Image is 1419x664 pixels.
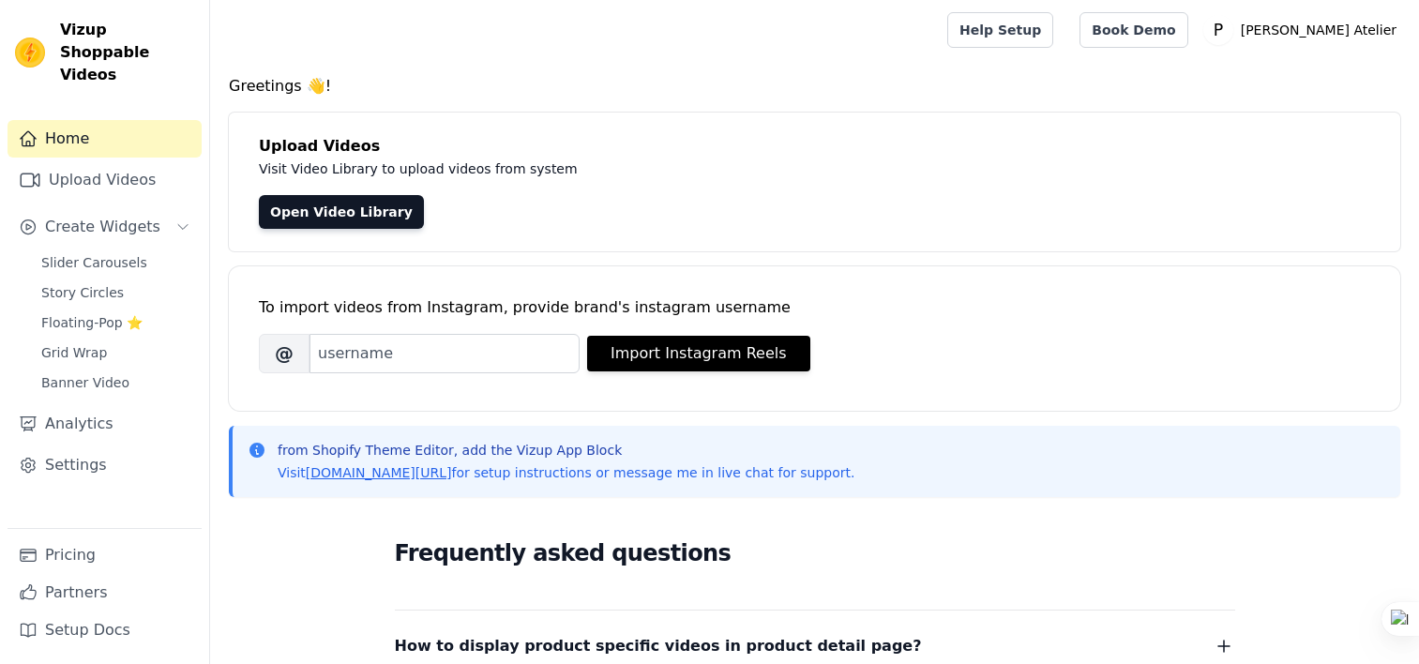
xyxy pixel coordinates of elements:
[41,313,143,332] span: Floating-Pop ⭐
[41,373,129,392] span: Banner Video
[1203,13,1404,47] button: P [PERSON_NAME] Atelier
[8,120,202,158] a: Home
[41,343,107,362] span: Grid Wrap
[259,158,1099,180] p: Visit Video Library to upload videos from system
[8,574,202,611] a: Partners
[41,253,147,272] span: Slider Carousels
[259,296,1370,319] div: To import videos from Instagram, provide brand's instagram username
[395,535,1235,572] h2: Frequently asked questions
[30,309,202,336] a: Floating-Pop ⭐
[41,283,124,302] span: Story Circles
[45,216,160,238] span: Create Widgets
[30,249,202,276] a: Slider Carousels
[8,446,202,484] a: Settings
[1079,12,1187,48] a: Book Demo
[8,161,202,199] a: Upload Videos
[229,75,1400,98] h4: Greetings 👋!
[278,463,854,482] p: Visit for setup instructions or message me in live chat for support.
[259,334,309,373] span: @
[1213,21,1222,39] text: P
[278,441,854,460] p: from Shopify Theme Editor, add the Vizup App Block
[30,279,202,306] a: Story Circles
[947,12,1053,48] a: Help Setup
[8,611,202,649] a: Setup Docs
[395,633,922,659] span: How to display product specific videos in product detail page?
[30,370,202,396] a: Banner Video
[1233,13,1404,47] p: [PERSON_NAME] Atelier
[8,208,202,246] button: Create Widgets
[395,633,1235,659] button: How to display product specific videos in product detail page?
[309,334,580,373] input: username
[60,19,194,86] span: Vizup Shoppable Videos
[15,38,45,68] img: Vizup
[306,465,452,480] a: [DOMAIN_NAME][URL]
[259,195,424,229] a: Open Video Library
[8,405,202,443] a: Analytics
[587,336,810,371] button: Import Instagram Reels
[30,340,202,366] a: Grid Wrap
[8,536,202,574] a: Pricing
[259,135,1370,158] h4: Upload Videos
